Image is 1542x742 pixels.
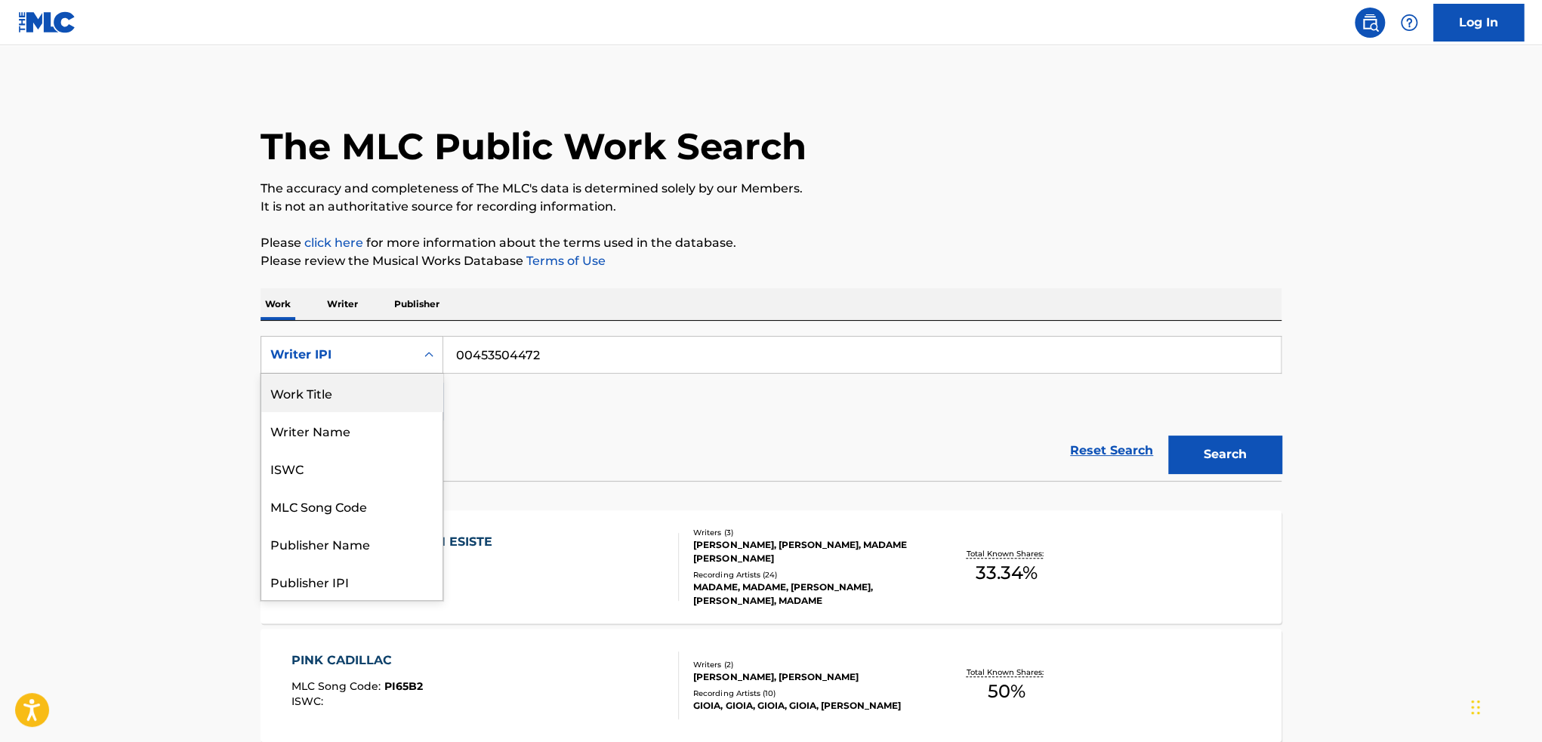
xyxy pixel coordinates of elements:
div: Help [1394,8,1424,38]
div: GIOIA, GIOIA, GIOIA, GIOIA, [PERSON_NAME] [693,699,921,713]
div: Recording Artists ( 24 ) [693,569,921,580]
div: [PERSON_NAME], [PERSON_NAME], MADAME [PERSON_NAME] [693,538,921,565]
p: Writer [322,288,362,320]
div: Writers ( 3 ) [693,527,921,538]
p: It is not an authoritative source for recording information. [261,198,1281,216]
h1: The MLC Public Work Search [261,124,806,169]
img: search [1361,14,1379,32]
img: help [1400,14,1418,32]
p: Total Known Shares: [966,667,1047,678]
a: AVATAR - L'AMORE NON ESISTEMLC Song Code:AD9RCLISWC:T3185071874Writers (3)[PERSON_NAME], [PERSON_... [261,510,1281,623]
div: [PERSON_NAME], [PERSON_NAME] [693,670,921,684]
div: Publisher IPI [261,562,443,600]
a: click here [304,236,363,250]
p: Please for more information about the terms used in the database. [261,234,1281,252]
p: Please review the Musical Works Database [261,252,1281,270]
div: MLC Song Code [261,487,443,525]
p: Work [261,288,295,320]
div: Drag [1471,685,1480,730]
span: 50 % [988,678,1025,705]
iframe: Chat Widget [1466,670,1542,742]
a: Terms of Use [523,254,606,268]
p: Publisher [390,288,444,320]
a: Reset Search [1062,434,1161,467]
img: MLC Logo [18,11,76,33]
p: Total Known Shares: [966,548,1047,559]
div: MADAME, MADAME, [PERSON_NAME], [PERSON_NAME], MADAME [693,580,921,608]
div: Publisher Name [261,525,443,562]
div: Writer Name [261,411,443,449]
span: MLC Song Code : [291,679,384,693]
div: PINK CADILLAC [291,651,423,670]
a: Log In [1433,4,1524,42]
div: Recording Artists ( 10 ) [693,688,921,699]
button: Search [1168,436,1281,473]
div: ISWC [261,449,443,487]
p: The accuracy and completeness of The MLC's data is determined solely by our Members. [261,180,1281,198]
div: Work Title [261,374,443,411]
a: PINK CADILLACMLC Song Code:PI65B2ISWC:Writers (2)[PERSON_NAME], [PERSON_NAME]Recording Artists (1... [261,629,1281,742]
a: Public Search [1355,8,1385,38]
span: 33.34 % [976,559,1038,587]
div: Writers ( 2 ) [693,659,921,670]
span: PI65B2 [384,679,423,693]
div: Writer IPI [270,346,406,364]
span: ISWC : [291,694,327,708]
form: Search Form [261,336,1281,481]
